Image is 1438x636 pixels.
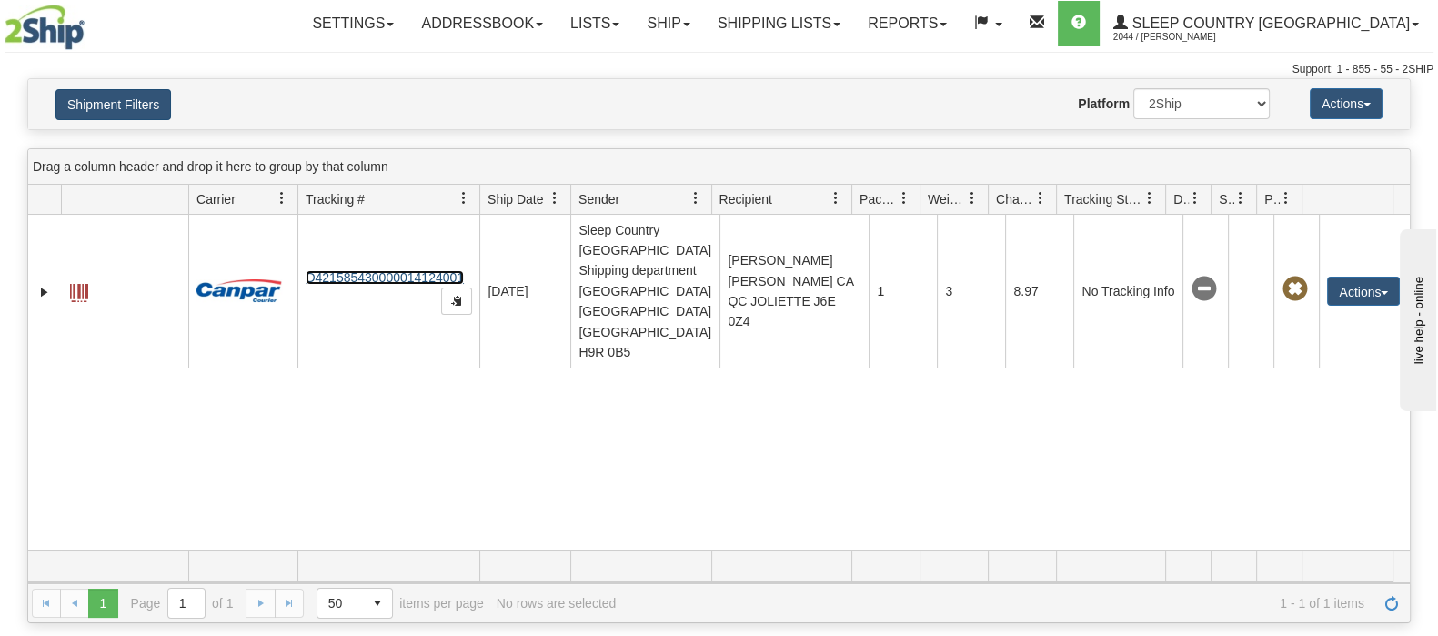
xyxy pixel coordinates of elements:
[1271,183,1302,214] a: Pickup Status filter column settings
[1310,88,1383,119] button: Actions
[1327,277,1400,306] button: Actions
[1377,589,1406,618] a: Refresh
[869,215,937,368] td: 1
[889,183,920,214] a: Packages filter column settings
[28,149,1410,185] div: grid grouping header
[996,190,1034,208] span: Charge
[441,288,472,315] button: Copy to clipboard
[578,190,619,208] span: Sender
[196,190,236,208] span: Carrier
[479,215,570,368] td: [DATE]
[1225,183,1256,214] a: Shipment Issues filter column settings
[70,276,88,305] a: Label
[497,596,617,611] div: No rows are selected
[306,190,365,208] span: Tracking #
[168,589,205,618] input: Page 1
[820,183,851,214] a: Recipient filter column settings
[1282,277,1307,302] span: Pickup Not Assigned
[704,1,854,46] a: Shipping lists
[628,596,1364,611] span: 1 - 1 of 1 items
[937,215,1005,368] td: 3
[1134,183,1165,214] a: Tracking Status filter column settings
[854,1,960,46] a: Reports
[88,589,117,618] span: Page 1
[5,62,1433,77] div: Support: 1 - 855 - 55 - 2SHIP
[928,190,966,208] span: Weight
[1264,190,1280,208] span: Pickup Status
[1064,190,1143,208] span: Tracking Status
[14,15,168,29] div: live help - online
[1113,28,1250,46] span: 2044 / [PERSON_NAME]
[1073,215,1182,368] td: No Tracking Info
[317,588,484,619] span: items per page
[35,283,54,301] a: Expand
[1100,1,1433,46] a: Sleep Country [GEOGRAPHIC_DATA] 2044 / [PERSON_NAME]
[363,589,392,618] span: select
[570,215,719,368] td: Sleep Country [GEOGRAPHIC_DATA] Shipping department [GEOGRAPHIC_DATA] [GEOGRAPHIC_DATA] [GEOGRAPH...
[539,183,570,214] a: Ship Date filter column settings
[719,215,869,368] td: [PERSON_NAME] [PERSON_NAME] CA QC JOLIETTE J6E 0Z4
[557,1,633,46] a: Lists
[1191,277,1216,302] span: No Tracking Info
[1173,190,1189,208] span: Delivery Status
[1078,95,1130,113] label: Platform
[488,190,543,208] span: Ship Date
[1025,183,1056,214] a: Charge filter column settings
[1219,190,1234,208] span: Shipment Issues
[448,183,479,214] a: Tracking # filter column settings
[5,5,85,50] img: logo2044.jpg
[196,279,282,302] img: 14 - Canpar
[407,1,557,46] a: Addressbook
[1180,183,1211,214] a: Delivery Status filter column settings
[1005,215,1073,368] td: 8.97
[131,588,234,619] span: Page of 1
[317,588,393,619] span: Page sizes drop down
[328,594,352,612] span: 50
[719,190,772,208] span: Recipient
[680,183,711,214] a: Sender filter column settings
[266,183,297,214] a: Carrier filter column settings
[1396,225,1436,410] iframe: chat widget
[298,1,407,46] a: Settings
[860,190,898,208] span: Packages
[55,89,171,120] button: Shipment Filters
[1128,15,1410,31] span: Sleep Country [GEOGRAPHIC_DATA]
[306,270,464,285] a: D421585430000014124001
[957,183,988,214] a: Weight filter column settings
[633,1,703,46] a: Ship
